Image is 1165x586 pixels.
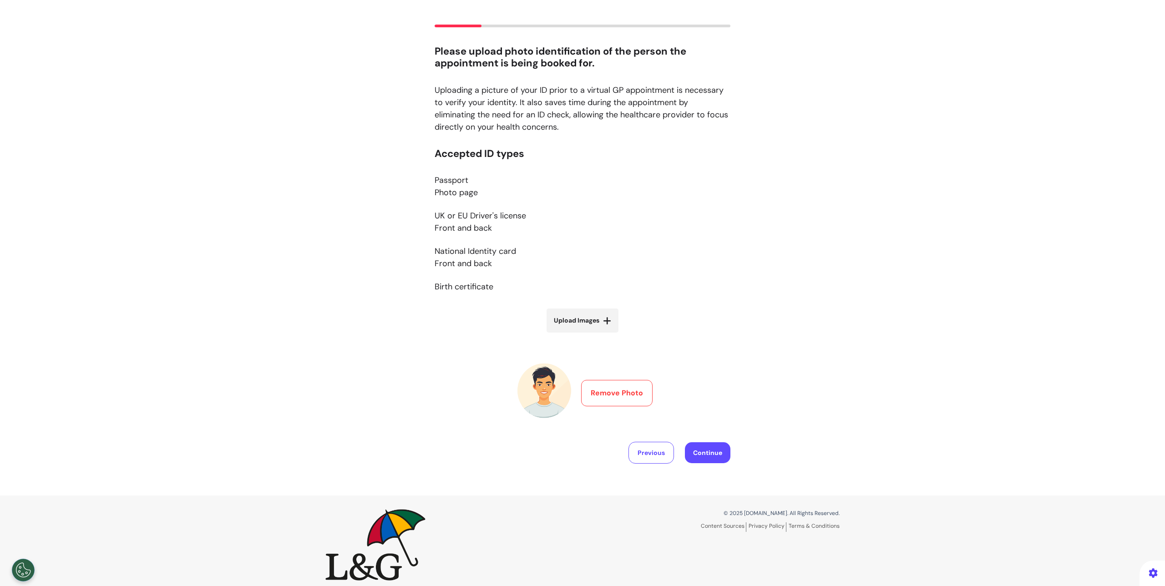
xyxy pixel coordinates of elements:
[435,148,730,160] h3: Accepted ID types
[628,442,674,464] button: Previous
[435,174,730,199] p: Passport Photo page
[789,522,840,530] a: Terms & Conditions
[435,45,730,70] h2: Please upload photo identification of the person the appointment is being booked for.
[685,442,730,463] button: Continue
[589,509,840,517] p: © 2025 [DOMAIN_NAME]. All Rights Reserved.
[749,522,786,532] a: Privacy Policy
[325,509,425,580] img: Spectrum.Life logo
[12,559,35,581] button: Open Preferences
[435,245,730,270] p: National Identity card Front and back
[701,522,746,532] a: Content Sources
[554,316,599,325] span: Upload Images
[435,210,730,234] p: UK or EU Driver's license Front and back
[435,84,730,133] p: Uploading a picture of your ID prior to a virtual GP appointment is necessary to verify your iden...
[513,359,576,422] img: Preview 1
[581,380,653,406] button: Remove Photo
[435,281,730,293] p: Birth certificate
